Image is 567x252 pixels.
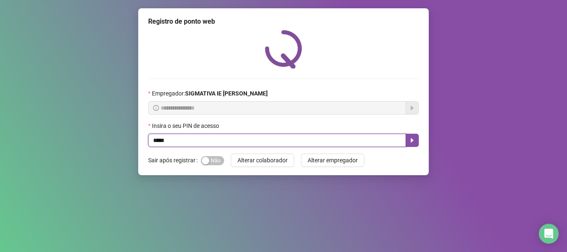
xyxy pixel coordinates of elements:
[148,121,225,130] label: Insira o seu PIN de acesso
[185,90,268,97] strong: SIGMATIVA IE [PERSON_NAME]
[265,30,302,69] img: QRPoint
[308,156,358,165] span: Alterar empregador
[231,154,294,167] button: Alterar colaborador
[301,154,364,167] button: Alterar empregador
[409,137,415,144] span: caret-right
[148,17,419,27] div: Registro de ponto web
[153,105,159,111] span: info-circle
[152,89,268,98] span: Empregador :
[539,224,559,244] div: Open Intercom Messenger
[237,156,288,165] span: Alterar colaborador
[148,154,201,167] label: Sair após registrar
